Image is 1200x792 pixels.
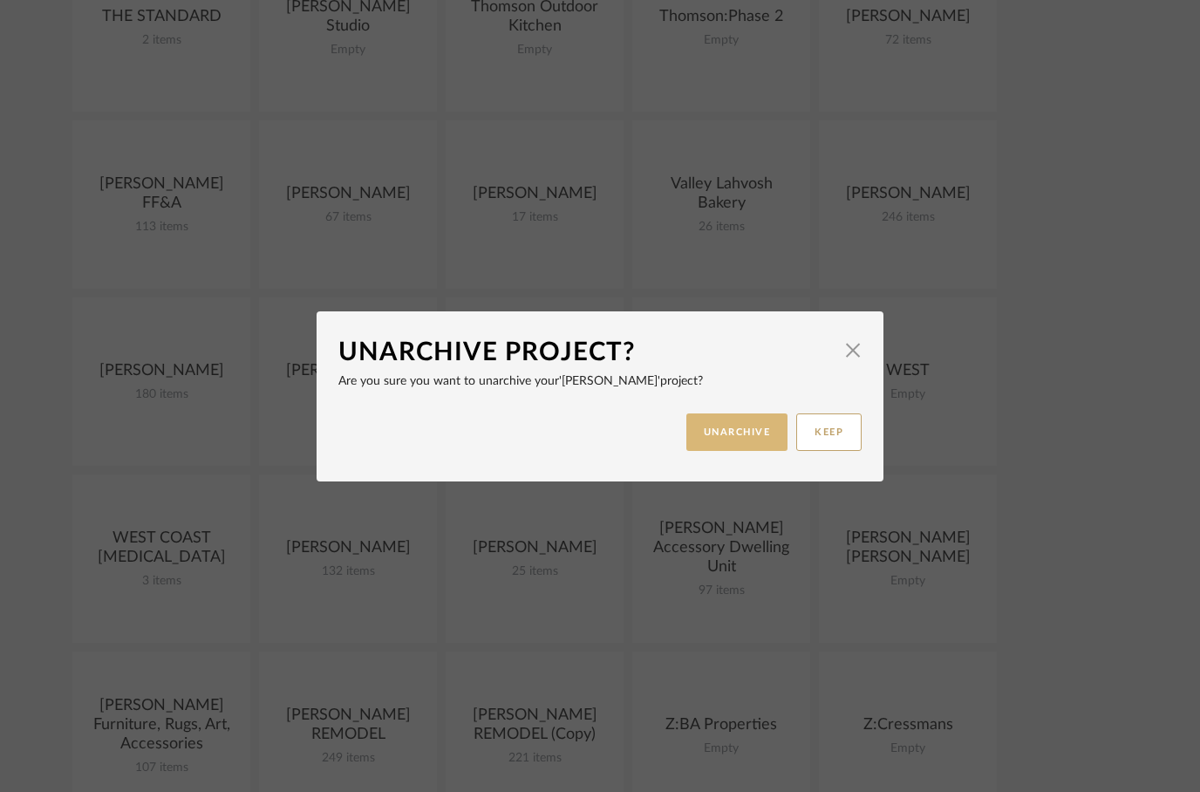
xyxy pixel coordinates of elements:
[686,413,788,451] button: UNARCHIVE
[796,413,862,451] button: KEEP
[338,372,862,391] p: Are you sure you want to unarchive your project?
[338,333,835,372] div: Unarchive Project?
[338,333,862,372] dialog-header: Unarchive Project?
[835,333,870,368] button: Close
[559,375,660,387] span: '[PERSON_NAME]'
